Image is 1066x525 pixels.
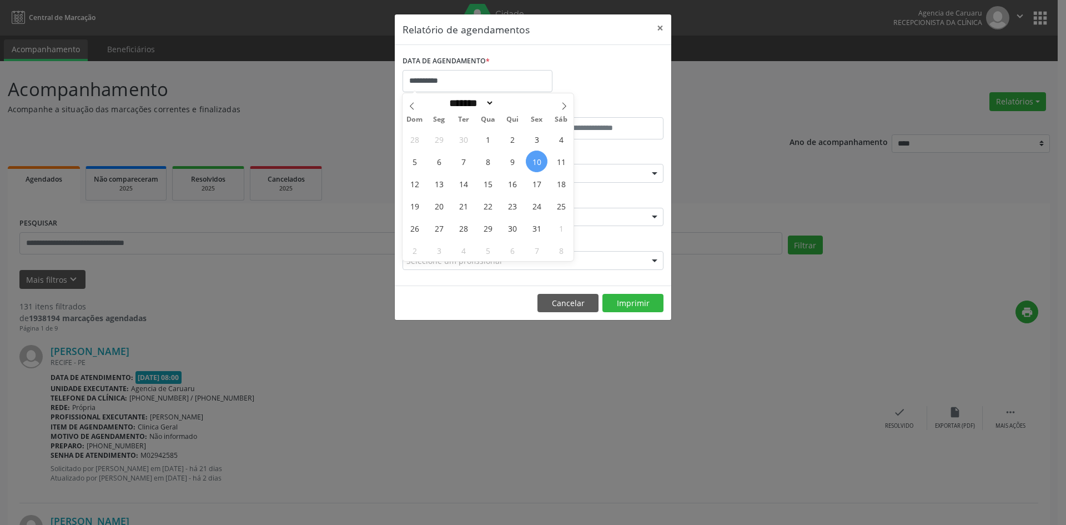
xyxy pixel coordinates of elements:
span: Outubro 16, 2025 [501,173,523,194]
span: Outubro 14, 2025 [452,173,474,194]
span: Outubro 12, 2025 [404,173,425,194]
span: Novembro 4, 2025 [452,239,474,261]
span: Qua [476,116,500,123]
span: Outubro 20, 2025 [428,195,450,217]
span: Outubro 4, 2025 [550,128,572,150]
span: Outubro 24, 2025 [526,195,547,217]
span: Novembro 1, 2025 [550,217,572,239]
span: Outubro 25, 2025 [550,195,572,217]
span: Outubro 3, 2025 [526,128,547,150]
span: Novembro 8, 2025 [550,239,572,261]
span: Novembro 5, 2025 [477,239,499,261]
span: Outubro 10, 2025 [526,151,547,172]
span: Outubro 5, 2025 [404,151,425,172]
span: Dom [403,116,427,123]
span: Outubro 22, 2025 [477,195,499,217]
span: Setembro 28, 2025 [404,128,425,150]
span: Outubro 19, 2025 [404,195,425,217]
span: Outubro 23, 2025 [501,195,523,217]
span: Ter [451,116,476,123]
span: Setembro 29, 2025 [428,128,450,150]
button: Cancelar [537,294,599,313]
span: Sáb [549,116,574,123]
select: Month [445,97,494,109]
span: Outubro 28, 2025 [452,217,474,239]
h5: Relatório de agendamentos [403,22,530,37]
span: Outubro 17, 2025 [526,173,547,194]
span: Outubro 26, 2025 [404,217,425,239]
button: Imprimir [602,294,663,313]
span: Sex [525,116,549,123]
span: Outubro 31, 2025 [526,217,547,239]
span: Outubro 18, 2025 [550,173,572,194]
span: Outubro 2, 2025 [501,128,523,150]
span: Novembro 6, 2025 [501,239,523,261]
input: Year [494,97,531,109]
span: Outubro 29, 2025 [477,217,499,239]
span: Outubro 11, 2025 [550,151,572,172]
span: Outubro 1, 2025 [477,128,499,150]
label: ATÉ [536,100,663,117]
span: Outubro 15, 2025 [477,173,499,194]
span: Novembro 3, 2025 [428,239,450,261]
span: Qui [500,116,525,123]
span: Outubro 21, 2025 [452,195,474,217]
span: Setembro 30, 2025 [452,128,474,150]
span: Novembro 7, 2025 [526,239,547,261]
label: DATA DE AGENDAMENTO [403,53,490,70]
span: Outubro 30, 2025 [501,217,523,239]
span: Novembro 2, 2025 [404,239,425,261]
span: Outubro 13, 2025 [428,173,450,194]
span: Selecione um profissional [406,255,502,267]
button: Close [649,14,671,42]
span: Seg [427,116,451,123]
span: Outubro 27, 2025 [428,217,450,239]
span: Outubro 6, 2025 [428,151,450,172]
span: Outubro 7, 2025 [452,151,474,172]
span: Outubro 9, 2025 [501,151,523,172]
span: Outubro 8, 2025 [477,151,499,172]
